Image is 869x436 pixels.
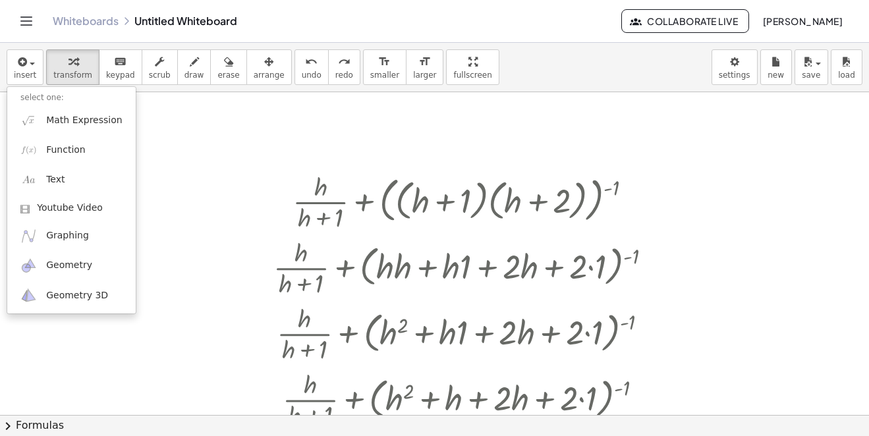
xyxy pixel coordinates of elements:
[752,9,853,33] button: [PERSON_NAME]
[370,70,399,80] span: smaller
[7,90,136,105] li: select one:
[99,49,142,85] button: keyboardkeypad
[53,70,92,80] span: transform
[413,70,436,80] span: larger
[795,49,828,85] button: save
[446,49,499,85] button: fullscreen
[46,289,108,302] span: Geometry 3D
[210,49,246,85] button: erase
[7,165,136,195] a: Text
[14,70,36,80] span: insert
[7,135,136,165] a: Function
[7,221,136,251] a: Graphing
[7,281,136,310] a: Geometry 3D
[406,49,443,85] button: format_sizelarger
[838,70,855,80] span: load
[719,70,750,80] span: settings
[712,49,758,85] button: settings
[768,70,784,80] span: new
[246,49,292,85] button: arrange
[20,172,37,188] img: Aa.png
[20,228,37,244] img: ggb-graphing.svg
[217,70,239,80] span: erase
[20,287,37,304] img: ggb-3d.svg
[802,70,820,80] span: save
[20,112,37,128] img: sqrt_x.png
[114,54,126,70] i: keyboard
[7,195,136,221] a: Youtube Video
[46,259,92,272] span: Geometry
[335,70,353,80] span: redo
[378,54,391,70] i: format_size
[149,70,171,80] span: scrub
[621,9,749,33] button: Collaborate Live
[305,54,318,70] i: undo
[184,70,204,80] span: draw
[7,105,136,135] a: Math Expression
[46,173,65,186] span: Text
[46,144,86,157] span: Function
[46,49,99,85] button: transform
[363,49,406,85] button: format_sizesmaller
[7,49,43,85] button: insert
[7,251,136,281] a: Geometry
[16,11,37,32] button: Toggle navigation
[294,49,329,85] button: undoundo
[106,70,135,80] span: keypad
[338,54,350,70] i: redo
[20,142,37,158] img: f_x.png
[302,70,322,80] span: undo
[20,258,37,274] img: ggb-geometry.svg
[760,49,792,85] button: new
[37,202,103,215] span: Youtube Video
[632,15,738,27] span: Collaborate Live
[46,114,122,127] span: Math Expression
[762,15,843,27] span: [PERSON_NAME]
[53,14,119,28] a: Whiteboards
[453,70,491,80] span: fullscreen
[418,54,431,70] i: format_size
[831,49,862,85] button: load
[328,49,360,85] button: redoredo
[142,49,178,85] button: scrub
[177,49,211,85] button: draw
[46,229,89,242] span: Graphing
[254,70,285,80] span: arrange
